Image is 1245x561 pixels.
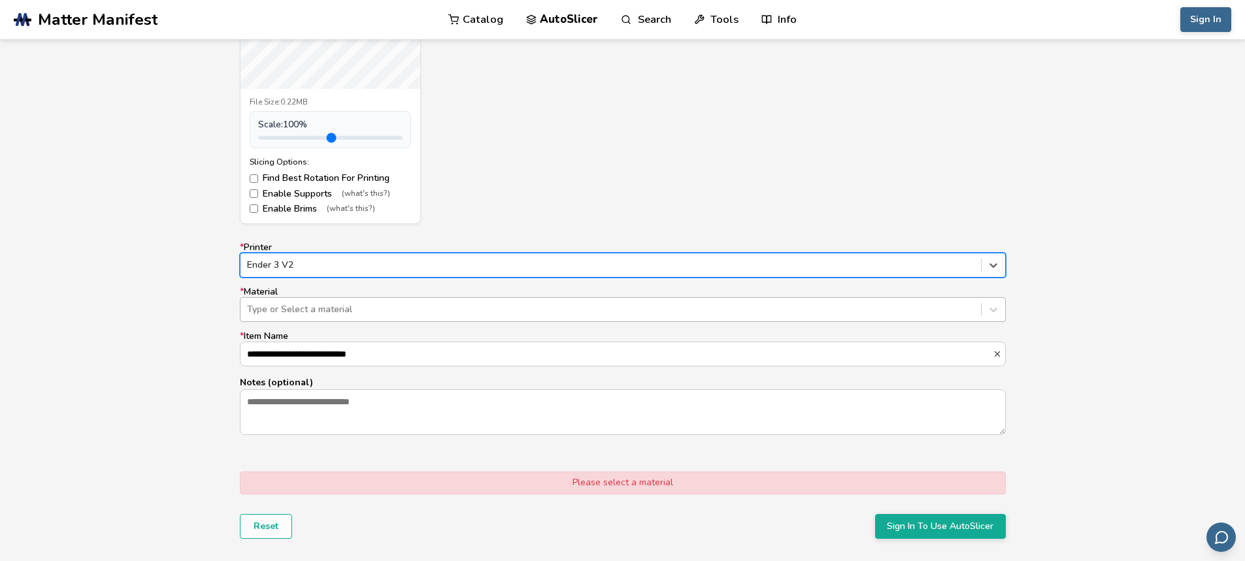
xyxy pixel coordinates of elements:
p: Notes (optional) [240,376,1006,389]
label: Enable Brims [250,204,411,214]
button: Sign In To Use AutoSlicer [875,514,1006,539]
button: Reset [240,514,292,539]
textarea: Notes (optional) [241,390,1005,434]
input: *Item Name [241,342,993,366]
div: Slicing Options: [250,157,411,167]
span: Matter Manifest [38,10,158,29]
input: Enable Supports(what's this?) [250,189,258,198]
span: (what's this?) [342,189,390,199]
span: Scale: 100 % [258,120,307,130]
label: Enable Supports [250,189,411,199]
label: Find Best Rotation For Printing [250,173,411,184]
label: Item Name [240,331,1006,366]
input: Enable Brims(what's this?) [250,204,258,213]
button: Send feedback via email [1206,522,1236,552]
div: Please select a material [240,472,1006,494]
label: Material [240,287,1006,322]
label: Printer [240,242,1006,278]
button: *Item Name [993,349,1005,359]
button: Sign In [1180,7,1231,32]
div: File Size: 0.22MB [250,98,411,107]
input: Find Best Rotation For Printing [250,174,258,183]
input: *MaterialType or Select a material [247,304,250,315]
span: (what's this?) [327,204,375,214]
